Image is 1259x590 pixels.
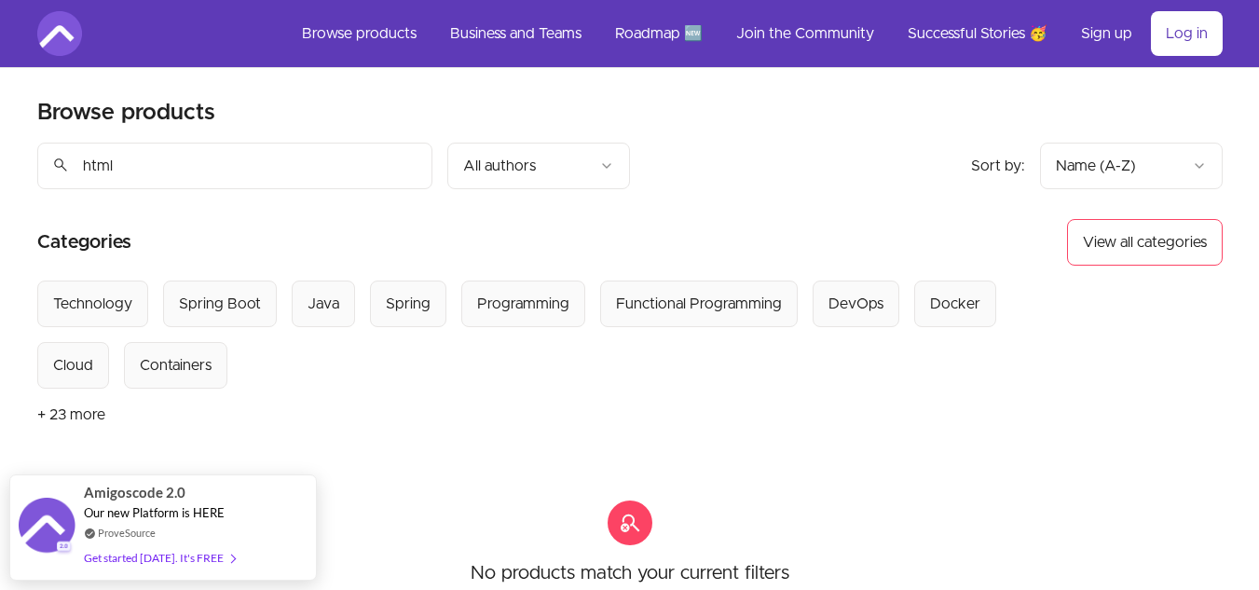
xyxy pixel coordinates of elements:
img: provesource social proof notification image [19,498,75,558]
div: Docker [930,293,980,315]
span: search_off [608,501,652,545]
button: Filter by author [447,143,630,189]
a: Log in [1151,11,1223,56]
div: Containers [140,354,212,377]
h2: Browse products [37,98,215,128]
span: Sort by: [971,158,1025,173]
a: Successful Stories 🥳 [893,11,1062,56]
p: No products match your current filters [471,560,789,586]
a: ProveSource [98,525,156,541]
div: Technology [53,293,132,315]
nav: Main [287,11,1223,56]
button: View all categories [1067,219,1223,266]
div: Functional Programming [616,293,782,315]
a: Browse products [287,11,431,56]
a: Business and Teams [435,11,596,56]
span: Our new Platform is HERE [84,505,225,520]
div: DevOps [828,293,883,315]
div: Spring Boot [179,293,261,315]
div: Spring [386,293,431,315]
div: Java [308,293,339,315]
div: Cloud [53,354,93,377]
button: + 23 more [37,389,105,441]
span: search [52,152,69,178]
div: Programming [477,293,569,315]
span: Amigoscode 2.0 [84,482,185,503]
h2: Categories [37,219,131,266]
div: Get started [DATE]. It's FREE [84,547,235,569]
a: Roadmap 🆕 [600,11,718,56]
button: Product sort options [1040,143,1223,189]
input: Search product names [37,143,432,189]
img: Amigoscode logo [37,11,82,56]
a: Join the Community [721,11,889,56]
a: Sign up [1066,11,1147,56]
